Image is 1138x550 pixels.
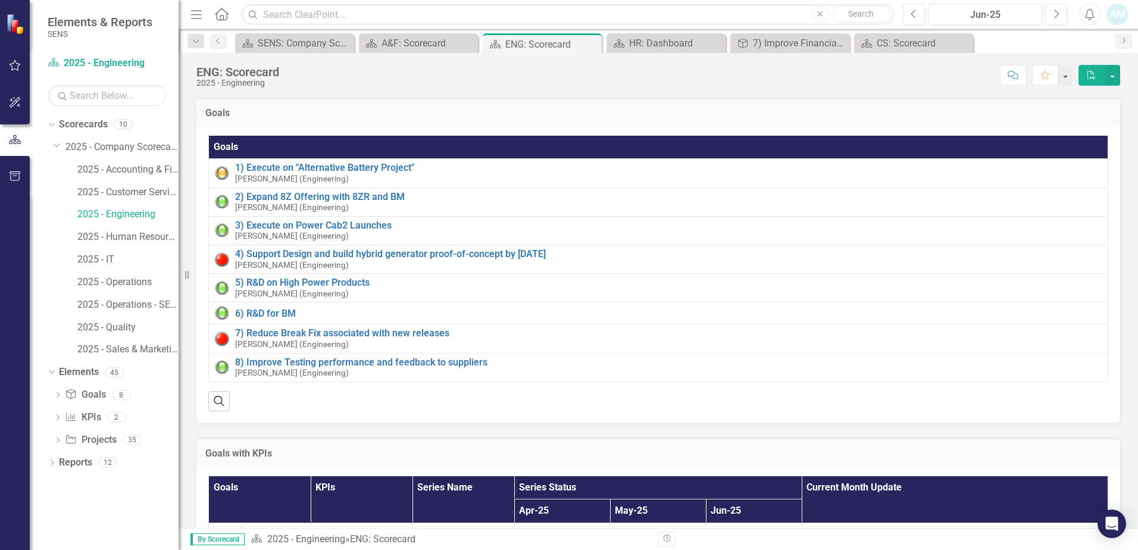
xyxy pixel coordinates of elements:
span: Search [848,9,874,18]
input: Search Below... [48,85,167,106]
span: Actual [418,527,508,540]
a: 2025 - Sales & Marketing [77,343,179,357]
span: 0.00 [585,527,604,541]
a: 2025 - Company Scorecard [65,140,179,154]
div: ENG: Scorecard [350,533,415,545]
a: Scorecards [59,118,108,132]
a: 2) Expand 8Z Offering with 8ZR and BM [235,192,1102,202]
img: Green: On Track [215,360,229,374]
div: 2025 - Engineering [196,79,279,87]
button: Jun-25 [928,4,1042,25]
small: [PERSON_NAME] (Engineering) [235,232,349,240]
a: A&F: Scorecard [362,36,475,51]
a: 6) R&D for BM [235,308,1102,319]
img: ClearPoint Strategy [6,13,27,34]
div: SENS: Company Scorecard [258,36,351,51]
div: 12 [98,457,117,467]
a: 2025 - Engineering [48,57,167,70]
span: By Scorecard [190,533,245,545]
small: SENS [48,29,152,39]
a: 2025 - Quality [77,321,179,335]
a: 2025 - Customer Service [77,186,179,199]
small: [PERSON_NAME] (Engineering) [235,174,349,183]
div: ENG: Scorecard [196,65,279,79]
a: KPIs [65,411,101,424]
button: AM [1106,4,1128,25]
div: 10 [114,120,133,130]
a: 8) Improve Testing performance and feedback to suppliers [235,357,1102,368]
img: Below Target [712,527,726,541]
div: 35 [123,435,142,445]
div: HR: Dashboard [629,36,723,51]
a: Projects [65,433,116,447]
a: 1) Execute on "Alternative Battery Project" [235,162,1102,173]
a: 7) Reduce Break Fix associated with new releases [235,328,1102,339]
a: 5) R&D on High Power Products [235,277,1102,288]
a: 3) Execute on Power Cab2 Launches [235,220,1102,231]
button: Search [831,6,891,23]
a: 2025 - Operations - SENS Legacy KPIs [77,298,179,312]
a: 2025 - IT [77,253,179,267]
small: [PERSON_NAME] (Engineering) [235,289,349,298]
a: CS: Scorecard [857,36,970,51]
a: Elements [59,365,99,379]
input: Search ClearPoint... [241,4,894,25]
img: Green: On Track [215,195,229,209]
small: [PERSON_NAME] (Engineering) [235,368,349,377]
a: 7) Improve Financial Reporting Process in [DATE] [733,36,846,51]
a: Goals [65,388,105,402]
small: [PERSON_NAME] (Engineering) [235,203,349,212]
a: Reports [59,456,92,470]
span: 1.00 [777,527,795,541]
h3: Goals with KPIs [205,448,1111,459]
div: 2 [107,412,126,423]
a: 2025 - Engineering [77,208,179,221]
img: Red: Critical Issues/Off-Track [215,332,229,346]
a: 2025 - Accounting & Finance [77,163,179,177]
img: On Target [616,527,630,541]
a: 4) Support Design and build hybrid generator proof-of-concept by [DATE] [235,249,1102,260]
img: On Target [521,527,535,541]
small: [PERSON_NAME] (Engineering) [235,340,349,349]
div: » [251,533,649,546]
span: 0.00 [681,527,699,541]
img: Yellow: At Risk/Needs Attention [215,166,229,180]
div: ENG: Scorecard [505,37,599,52]
img: Green: On Track [215,223,229,237]
div: CS: Scorecard [877,36,970,51]
div: 8 [112,390,131,400]
div: Jun-25 [933,8,1038,22]
img: Green: On Track [215,281,229,295]
a: 2025 - Human Resources [77,230,179,244]
small: [PERSON_NAME] (Engineering) [235,261,349,270]
h3: Goals [205,108,1111,118]
div: 45 [105,367,124,377]
span: Elements & Reports [48,15,152,29]
img: Red: Critical Issues/Off-Track [215,252,229,267]
div: A&F: Scorecard [382,36,475,51]
div: Open Intercom Messenger [1098,510,1126,538]
a: HR: Dashboard [609,36,723,51]
img: Green: On Track [215,306,229,320]
a: 2025 - Engineering [267,533,345,545]
a: SENS: Company Scorecard [238,36,351,51]
div: 7) Improve Financial Reporting Process in [DATE] [753,36,846,51]
a: 2025 - Operations [77,276,179,289]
